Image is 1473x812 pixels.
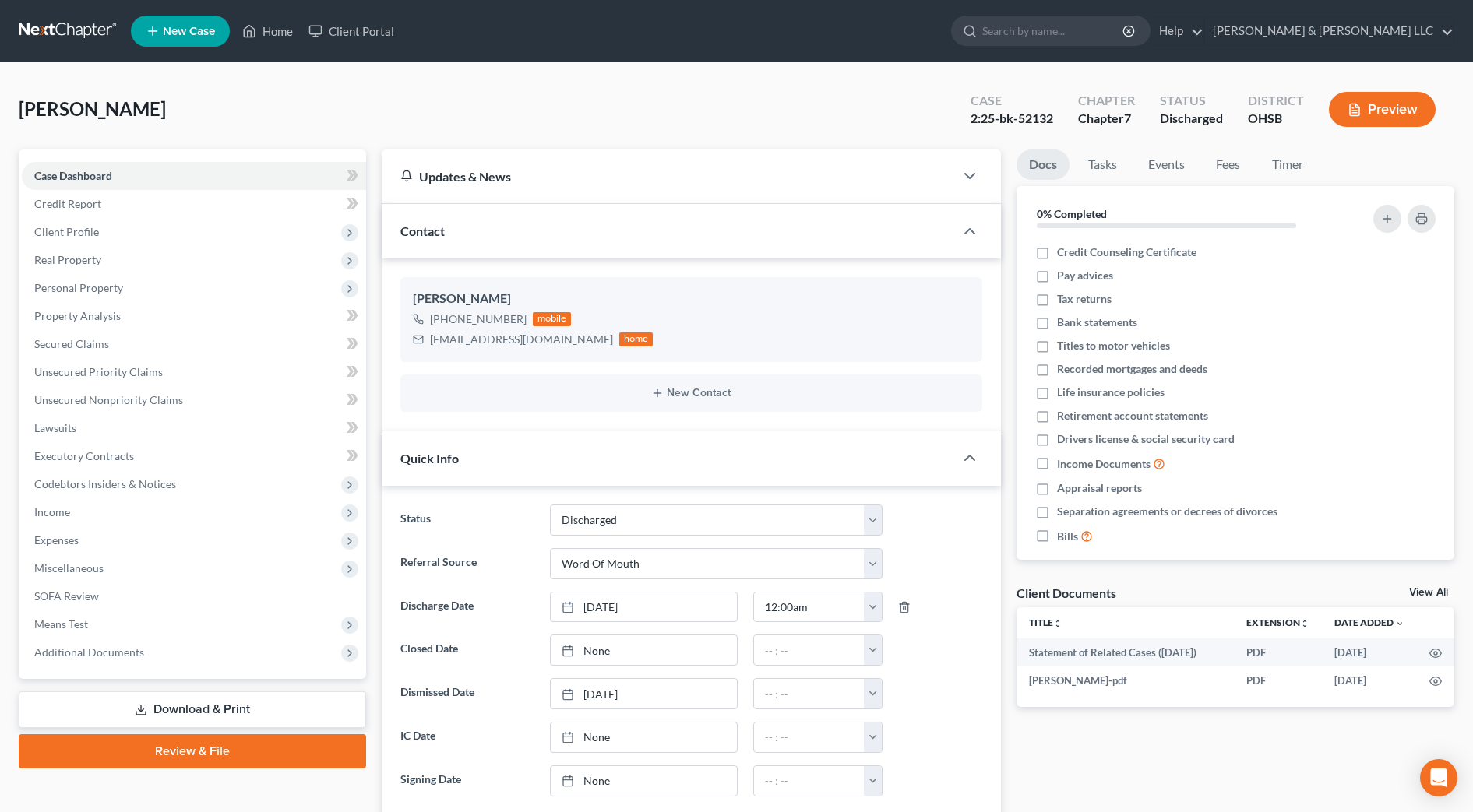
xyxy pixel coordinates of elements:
[1017,638,1234,666] td: Statement of Related Cases ([DATE])
[22,358,366,386] a: Unsecured Priority Claims
[551,635,737,665] a: None
[1246,617,1309,628] a: Extensionunfold_more
[1017,666,1234,694] td: [PERSON_NAME]-pdf
[22,330,366,358] a: Secured Claims
[1057,480,1142,496] span: Appraisal reports
[393,504,542,536] label: Status
[1136,149,1197,180] a: Events
[1053,619,1062,628] i: unfold_more
[34,645,144,659] span: Additional Documents
[1248,92,1304,110] div: District
[400,168,936,185] div: Updates & News
[754,679,865,708] input: -- : --
[1205,17,1454,45] a: [PERSON_NAME] & [PERSON_NAME] LLC
[982,16,1125,45] input: Search by name...
[1151,17,1203,45] a: Help
[22,302,366,330] a: Property Analysis
[1057,291,1112,307] span: Tax returns
[22,442,366,470] a: Executory Contracts
[22,386,366,414] a: Unsecured Nonpriority Claims
[754,722,865,752] input: -- : --
[551,592,737,622] a: [DATE]
[34,421,76,434] span: Lawsuits
[1057,456,1151,472] span: Income Documents
[34,533,79,547] span: Expenses
[34,561,104,575] span: Miscellaneous
[1329,92,1436,127] button: Preview
[1057,408,1208,424] span: Retirement account statements
[619,332,654,346] div: home
[1234,666,1322,694] td: PDF
[413,290,970,308] div: [PERSON_NAME]
[393,634,542,666] label: Closed Date
[551,679,737,708] a: [DATE]
[430,311,527,327] div: [PHONE_NUMBER]
[1078,92,1135,110] div: Chapter
[1322,666,1417,694] td: [DATE]
[34,449,134,462] span: Executory Contracts
[34,477,176,490] span: Codebtors Insiders & Notices
[1029,617,1062,628] a: Titleunfold_more
[1076,149,1129,180] a: Tasks
[754,766,865,796] input: -- : --
[533,312,572,326] div: mobile
[19,97,166,120] span: [PERSON_NAME]
[971,92,1053,110] div: Case
[400,223,445,238] span: Contact
[1409,587,1448,598] a: View All
[430,332,613,347] div: [EMAIL_ADDRESS][DOMAIN_NAME]
[393,765,542,796] label: Signing Date
[34,253,101,266] span: Real Property
[393,678,542,709] label: Dismissed Date
[22,162,366,190] a: Case Dashboard
[1057,315,1137,330] span: Bank statements
[1057,385,1165,400] span: Life insurance policies
[34,225,99,238] span: Client Profile
[551,766,737,796] a: None
[754,635,865,665] input: -- : --
[34,169,112,182] span: Case Dashboard
[1160,92,1223,110] div: Status
[34,309,121,322] span: Property Analysis
[1300,619,1309,628] i: unfold_more
[34,365,163,378] span: Unsecured Priority Claims
[34,197,101,210] span: Credit Report
[34,393,183,406] span: Unsecured Nonpriority Claims
[413,387,970,399] button: New Contact
[19,734,366,768] a: Review & File
[1057,431,1235,447] span: Drivers license & social security card
[393,548,542,579] label: Referral Source
[1057,504,1277,519] span: Separation agreements or decrees of divorces
[301,17,402,45] a: Client Portal
[34,589,99,603] span: SOFA Review
[34,281,123,294] span: Personal Property
[1234,638,1322,666] td: PDF
[34,337,109,350] span: Secured Claims
[1017,149,1070,180] a: Docs
[1124,111,1131,125] span: 7
[393,592,542,623] label: Discharge Date
[393,722,542,753] label: IC Date
[22,414,366,442] a: Lawsuits
[19,691,366,728] a: Download & Print
[1078,110,1135,128] div: Chapter
[551,722,737,752] a: None
[400,451,459,466] span: Quick Info
[22,190,366,218] a: Credit Report
[1420,759,1457,796] div: Open Intercom Messenger
[1160,110,1223,128] div: Discharged
[1017,585,1116,601] div: Client Documents
[1037,207,1107,220] strong: 0% Completed
[22,582,366,610] a: SOFA Review
[234,17,301,45] a: Home
[1057,244,1196,260] span: Credit Counseling Certificate
[1395,619,1404,628] i: expand_more
[1322,638,1417,666] td: [DATE]
[34,617,88,631] span: Means Test
[1260,149,1316,180] a: Timer
[1203,149,1253,180] a: Fees
[34,505,70,518] span: Income
[1248,110,1304,128] div: OHSB
[1057,529,1078,544] span: Bills
[1057,361,1207,377] span: Recorded mortgages and deeds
